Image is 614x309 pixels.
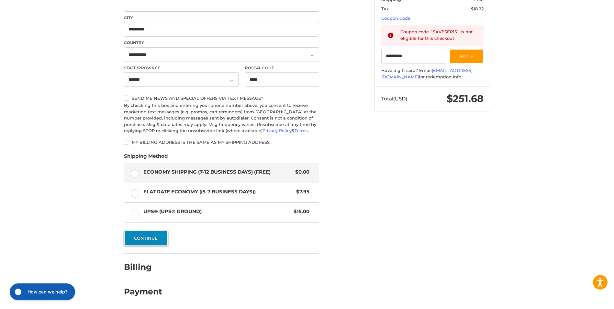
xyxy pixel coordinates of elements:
[143,208,291,215] span: UPS® (UPS® Ground)
[293,188,309,196] span: $7.95
[143,188,293,196] span: Flat Rate Economy ((5-7 Business Days))
[124,40,319,46] label: Country
[292,168,309,176] span: $0.00
[381,49,446,63] input: Gift Certificate or Coupon Code
[124,102,319,134] div: By checking this box and entering your phone number above, you consent to receive marketing text ...
[295,128,308,133] a: Terms
[124,65,239,71] label: State/Province
[381,16,410,21] a: Coupon Code
[381,6,389,11] span: Tax
[245,65,319,71] label: Postal Code
[124,15,319,21] label: City
[449,49,484,63] button: Apply
[124,231,168,246] button: Continue
[381,67,484,80] div: Have a gift card? Email for redemption info.
[447,93,484,105] span: $251.68
[124,96,319,101] label: Send me news and special offers via text message*
[471,6,484,11] span: $18.92
[124,287,162,297] h2: Payment
[143,168,292,176] span: Economy Shipping (7-12 Business Days) (Free)
[6,281,77,303] iframe: Gorgias live chat messenger
[262,128,292,133] a: Privacy Policy
[400,29,477,41] div: Coupon code `SAVESEP15` is not eligible for this checkout
[124,153,168,163] legend: Shipping Method
[124,140,319,145] label: My billing address is the same as my shipping address.
[381,68,473,79] a: [EMAIL_ADDRESS][DOMAIN_NAME]
[290,208,309,215] span: $15.00
[381,96,407,102] span: Total (USD)
[124,262,162,272] h2: Billing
